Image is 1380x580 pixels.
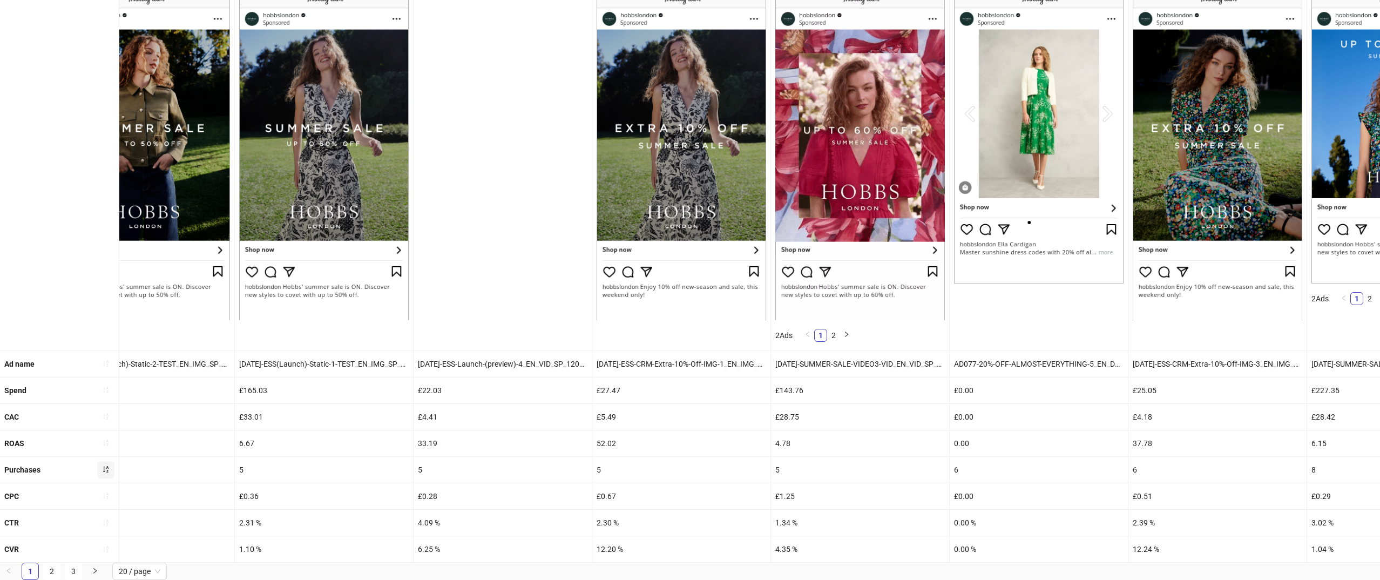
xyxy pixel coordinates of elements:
div: 6 [1128,457,1307,483]
span: 2 Ads [775,331,793,340]
div: [DATE]-ESS(Launch)-Static-2-TEST_EN_IMG_SP_13062025_F_CC_SC24_USP1_SALE [56,351,234,377]
button: left [1337,292,1350,305]
div: £33.01 [235,404,413,430]
span: sort-ascending [102,466,110,473]
b: CPC [4,492,19,501]
div: 4.09 % [414,510,592,536]
li: Next Page [840,329,853,342]
div: 2.30 % [592,510,770,536]
span: left [1341,295,1347,301]
div: £57.06 [56,377,234,403]
button: right [840,329,853,342]
b: Spend [4,386,26,395]
div: 4.78 [771,430,949,456]
li: 2 [827,329,840,342]
div: 0.00 [950,430,1128,456]
div: £4.18 [1128,404,1307,430]
div: 5 [592,457,770,483]
div: £0.00 [950,404,1128,430]
span: sort-ascending [102,439,110,447]
div: £143.76 [771,377,949,403]
li: Previous Page [1337,292,1350,305]
div: 6.67 [235,430,413,456]
a: 2 [44,563,60,579]
a: 1 [22,563,38,579]
b: Purchases [4,466,40,474]
div: [DATE]-ESS-CRM-Extra-10%-Off-IMG-1_EN_IMG_SP_12072025_F_CC_SC24_USP1_SALE [592,351,770,377]
b: Ad name [4,360,35,368]
a: 2 [828,329,840,341]
div: 0.00 % [950,536,1128,562]
div: 6.25 % [414,536,592,562]
b: CTR [4,518,19,527]
div: 6 [950,457,1128,483]
li: 3 [65,563,82,580]
div: 37.78 [1128,430,1307,456]
button: right [86,563,104,580]
div: £0.51 [1128,483,1307,509]
div: £0.36 [235,483,413,509]
div: 1.34 % [771,510,949,536]
span: sort-ascending [102,413,110,420]
span: right [843,331,850,338]
div: 0.00 % [950,510,1128,536]
div: [DATE]-ESS-CRM-Extra-10%-Off-IMG-3_EN_IMG_SP_12072025_F_CC_SC24_USP1_SALE [1128,351,1307,377]
div: 52.02 [592,430,770,456]
div: 3.57 % [56,536,234,562]
div: £0.67 [592,483,770,509]
div: £14.27 [56,404,234,430]
li: Previous Page [801,329,814,342]
span: left [804,331,811,338]
div: £0.00 [950,483,1128,509]
b: CAC [4,413,19,421]
div: £22.03 [414,377,592,403]
div: 1.10 % [235,536,413,562]
li: Next Page [86,563,104,580]
div: £165.03 [235,377,413,403]
div: £0.51 [56,483,234,509]
div: £5.49 [592,404,770,430]
div: 2.39 % [1128,510,1307,536]
a: 1 [1351,293,1363,305]
div: 20.02 [56,430,234,456]
span: 2 Ads [1311,294,1329,303]
div: £4.41 [414,404,592,430]
div: Page Size [112,563,167,580]
li: 1 [1350,292,1363,305]
div: £0.28 [414,483,592,509]
div: £27.47 [592,377,770,403]
li: 2 [1363,292,1376,305]
div: 12.20 % [592,536,770,562]
div: 4 [56,457,234,483]
button: left [801,329,814,342]
b: ROAS [4,439,24,448]
span: 20 / page [119,563,160,579]
div: [DATE]-ESS-Launch-(preview)-4_EN_VID_SP_12062025_F_CC_SC24_USP1_SALE [414,351,592,377]
span: left [5,568,12,574]
span: sort-ascending [102,492,110,500]
span: sort-ascending [102,360,110,367]
div: 5 [235,457,413,483]
li: 2 [43,563,60,580]
span: sort-ascending [102,519,110,527]
div: £28.75 [771,404,949,430]
span: sort-ascending [102,386,110,394]
div: [DATE]-SUMMER-SALE-VIDEO3-VID_EN_VID_SP_02072025_F_NSE_SC1_USP1_SALE – Copy [771,351,949,377]
div: 12.24 % [1128,536,1307,562]
div: 5 [771,457,949,483]
div: 5 [414,457,592,483]
a: 3 [65,563,82,579]
div: £0.00 [950,377,1128,403]
li: 1 [814,329,827,342]
div: [DATE]-ESS(Launch)-Static-1-TEST_EN_IMG_SP_13062025_F_CC_SC24_USP1_SALE [235,351,413,377]
div: 1.69 % [56,510,234,536]
div: £1.25 [771,483,949,509]
b: CVR [4,545,19,554]
li: 1 [22,563,39,580]
a: 1 [815,329,827,341]
span: right [92,568,98,574]
div: 2.31 % [235,510,413,536]
span: sort-ascending [102,545,110,553]
div: 4.35 % [771,536,949,562]
div: 33.19 [414,430,592,456]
